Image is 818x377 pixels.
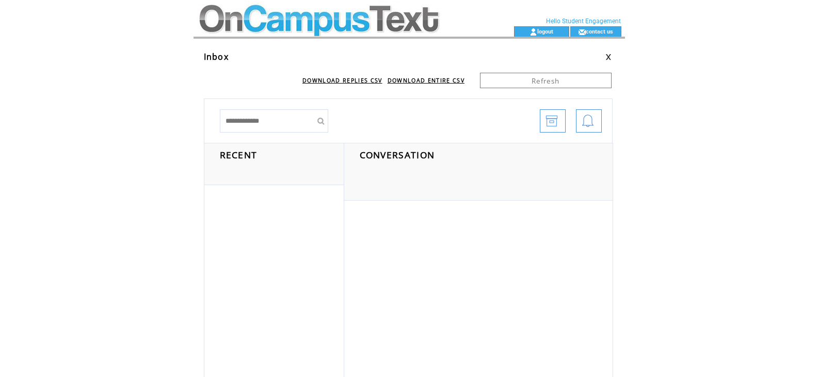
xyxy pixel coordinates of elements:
img: contact_us_icon.gif [578,28,586,36]
a: logout [537,28,553,35]
a: DOWNLOAD REPLIES CSV [302,77,382,84]
img: bell.png [582,110,594,133]
a: Refresh [480,73,612,88]
span: CONVERSATION [360,149,435,161]
span: Inbox [204,51,229,62]
input: Submit [313,109,328,133]
span: Hello Student Engagement [546,18,621,25]
img: account_icon.gif [530,28,537,36]
span: RECENT [220,149,258,161]
a: contact us [586,28,613,35]
img: archive.png [546,110,558,133]
a: DOWNLOAD ENTIRE CSV [388,77,464,84]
